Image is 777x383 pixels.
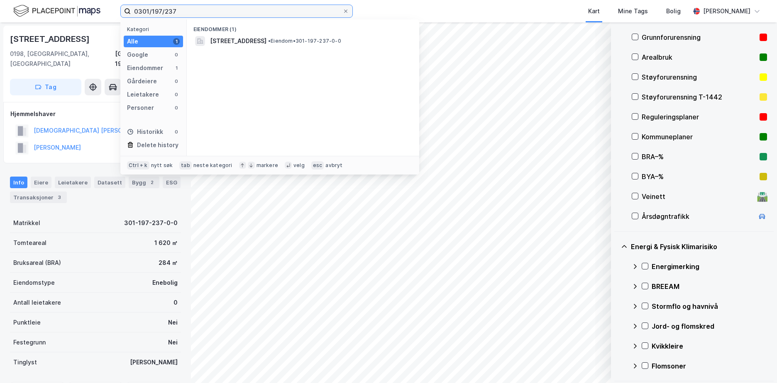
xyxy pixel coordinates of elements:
[10,191,67,203] div: Transaksjoner
[129,177,159,188] div: Bygg
[311,161,324,170] div: esc
[652,321,767,331] div: Jord- og flomskred
[10,49,115,69] div: 0198, [GEOGRAPHIC_DATA], [GEOGRAPHIC_DATA]
[642,191,754,201] div: Veinett
[10,32,91,46] div: [STREET_ADDRESS]
[55,193,64,201] div: 3
[127,161,149,170] div: Ctrl + k
[13,318,41,327] div: Punktleie
[13,278,55,288] div: Eiendomstype
[618,6,648,16] div: Mine Tags
[703,6,750,16] div: [PERSON_NAME]
[154,238,178,248] div: 1 620 ㎡
[652,281,767,291] div: BREEAM
[13,4,100,18] img: logo.f888ab2527a4732fd821a326f86c7f29.svg
[642,211,754,221] div: Årsdøgntrafikk
[642,112,756,122] div: Reguleringsplaner
[642,32,756,42] div: Grunnforurensning
[173,78,180,85] div: 0
[115,49,181,69] div: [GEOGRAPHIC_DATA], 197/237
[10,109,181,119] div: Hjemmelshaver
[173,104,180,111] div: 0
[173,298,178,308] div: 0
[173,51,180,58] div: 0
[652,361,767,371] div: Flomsoner
[268,38,341,44] span: Eiendom • 301-197-237-0-0
[137,140,178,150] div: Delete history
[179,161,192,170] div: tab
[13,357,37,367] div: Tinglyst
[210,36,266,46] span: [STREET_ADDRESS]
[151,162,173,169] div: nytt søk
[13,238,46,248] div: Tomteareal
[173,91,180,98] div: 0
[173,128,180,135] div: 0
[325,162,342,169] div: avbryt
[124,218,178,228] div: 301-197-237-0-0
[588,6,600,16] div: Kart
[127,63,163,73] div: Eiendommer
[642,172,756,182] div: BYA–%
[293,162,305,169] div: velg
[631,242,767,252] div: Energi & Fysisk Klimarisiko
[642,152,756,162] div: BRA–%
[10,79,81,95] button: Tag
[652,301,767,311] div: Stormflo og havnivå
[642,72,756,82] div: Støyforurensning
[127,127,163,137] div: Historikk
[666,6,681,16] div: Bolig
[127,26,183,32] div: Kategori
[127,76,157,86] div: Gårdeiere
[642,132,756,142] div: Kommuneplaner
[257,162,278,169] div: markere
[168,318,178,327] div: Nei
[130,357,178,367] div: [PERSON_NAME]
[642,92,756,102] div: Støyforurensning T-1442
[10,177,27,188] div: Info
[642,52,756,62] div: Arealbruk
[163,177,181,188] div: ESG
[127,50,148,60] div: Google
[173,65,180,71] div: 1
[127,103,154,113] div: Personer
[159,258,178,268] div: 284 ㎡
[173,38,180,45] div: 1
[55,177,91,188] div: Leietakere
[13,298,61,308] div: Antall leietakere
[187,19,419,34] div: Eiendommer (1)
[193,162,232,169] div: neste kategori
[13,258,61,268] div: Bruksareal (BRA)
[268,38,271,44] span: •
[652,341,767,351] div: Kvikkleire
[131,5,342,17] input: Søk på adresse, matrikkel, gårdeiere, leietakere eller personer
[148,178,156,187] div: 2
[152,278,178,288] div: Enebolig
[127,36,138,46] div: Alle
[13,337,46,347] div: Festegrunn
[127,90,159,99] div: Leietakere
[168,337,178,347] div: Nei
[31,177,51,188] div: Eiere
[13,218,40,228] div: Matrikkel
[94,177,125,188] div: Datasett
[735,343,777,383] iframe: Chat Widget
[757,191,768,202] div: 🛣️
[652,262,767,271] div: Energimerking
